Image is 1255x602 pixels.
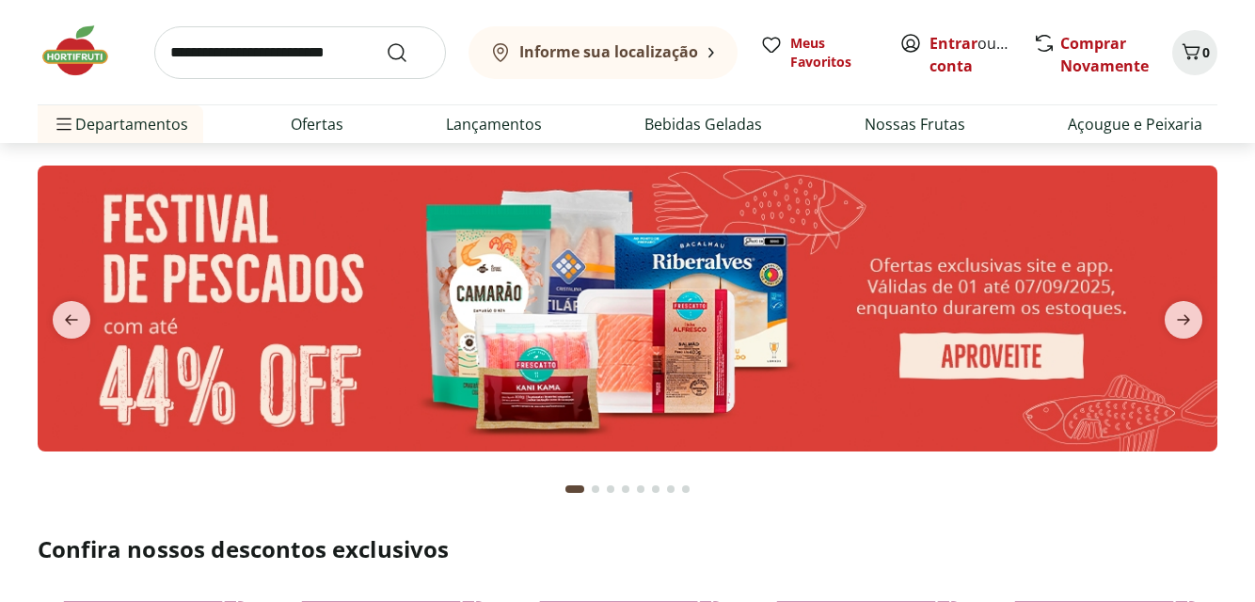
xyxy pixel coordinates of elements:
[446,113,542,135] a: Lançamentos
[1150,301,1217,339] button: next
[588,467,603,512] button: Go to page 2 from fs-carousel
[38,534,1217,564] h2: Confira nossos descontos exclusivos
[603,467,618,512] button: Go to page 3 from fs-carousel
[38,23,132,79] img: Hortifruti
[291,113,343,135] a: Ofertas
[663,467,678,512] button: Go to page 7 from fs-carousel
[644,113,762,135] a: Bebidas Geladas
[469,26,738,79] button: Informe sua localização
[1060,33,1149,76] a: Comprar Novamente
[154,26,446,79] input: search
[1202,43,1210,61] span: 0
[633,467,648,512] button: Go to page 5 from fs-carousel
[38,301,105,339] button: previous
[386,41,431,64] button: Submit Search
[929,32,1013,77] span: ou
[790,34,877,71] span: Meus Favoritos
[519,41,698,62] b: Informe sua localização
[648,467,663,512] button: Go to page 6 from fs-carousel
[678,467,693,512] button: Go to page 8 from fs-carousel
[562,467,588,512] button: Current page from fs-carousel
[929,33,977,54] a: Entrar
[38,166,1217,451] img: pescados
[1172,30,1217,75] button: Carrinho
[929,33,1033,76] a: Criar conta
[760,34,877,71] a: Meus Favoritos
[865,113,965,135] a: Nossas Frutas
[1068,113,1202,135] a: Açougue e Peixaria
[53,102,75,147] button: Menu
[618,467,633,512] button: Go to page 4 from fs-carousel
[53,102,188,147] span: Departamentos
